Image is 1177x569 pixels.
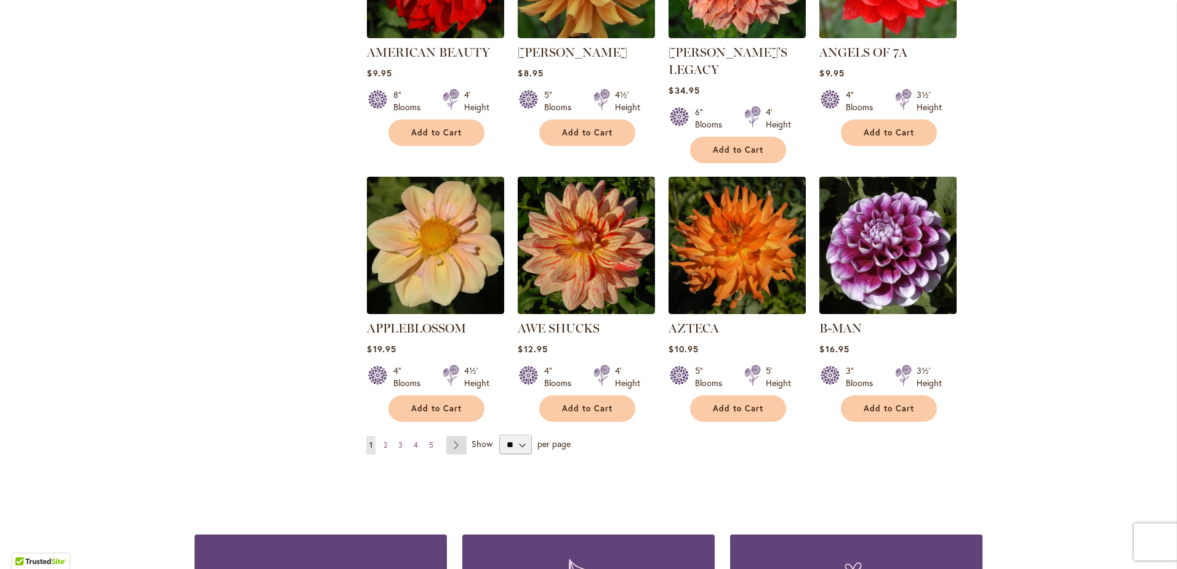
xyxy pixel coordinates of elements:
[846,89,880,113] div: 4" Blooms
[518,305,655,317] a: AWE SHUCKS
[367,177,504,314] img: APPLEBLOSSOM
[669,305,806,317] a: AZTECA
[398,440,403,450] span: 3
[695,106,729,131] div: 6" Blooms
[384,440,387,450] span: 2
[369,440,372,450] span: 1
[841,395,937,422] button: Add to Cart
[841,119,937,146] button: Add to Cart
[766,365,791,389] div: 5' Height
[414,440,418,450] span: 4
[669,29,806,41] a: Andy's Legacy
[864,403,914,414] span: Add to Cart
[669,321,719,336] a: AZTECA
[380,436,390,454] a: 2
[819,321,862,336] a: B-MAN
[367,67,392,79] span: $9.95
[411,127,462,138] span: Add to Cart
[846,365,880,389] div: 3" Blooms
[388,119,484,146] button: Add to Cart
[367,305,504,317] a: APPLEBLOSSOM
[429,440,433,450] span: 5
[819,67,844,79] span: $9.95
[472,438,492,450] span: Show
[669,343,698,355] span: $10.95
[518,177,655,314] img: AWE SHUCKS
[669,84,699,96] span: $34.95
[713,145,763,155] span: Add to Cart
[367,29,504,41] a: AMERICAN BEAUTY
[615,89,640,113] div: 4½' Height
[537,438,571,450] span: per page
[819,45,907,60] a: ANGELS OF 7A
[544,365,579,389] div: 4" Blooms
[518,343,547,355] span: $12.95
[766,106,791,131] div: 4' Height
[819,343,849,355] span: $16.95
[426,436,436,454] a: 5
[695,365,729,389] div: 5" Blooms
[411,403,462,414] span: Add to Cart
[669,45,787,77] a: [PERSON_NAME]'S LEGACY
[393,89,428,113] div: 8" Blooms
[395,436,406,454] a: 3
[464,365,489,389] div: 4½' Height
[864,127,914,138] span: Add to Cart
[9,525,44,560] iframe: Launch Accessibility Center
[615,365,640,389] div: 4' Height
[690,395,786,422] button: Add to Cart
[917,365,942,389] div: 3½' Height
[518,67,543,79] span: $8.95
[713,403,763,414] span: Add to Cart
[539,395,635,422] button: Add to Cart
[388,395,484,422] button: Add to Cart
[367,45,490,60] a: AMERICAN BEAUTY
[819,305,957,317] a: B-MAN
[690,137,786,163] button: Add to Cart
[518,29,655,41] a: ANDREW CHARLES
[917,89,942,113] div: 3½' Height
[367,343,396,355] span: $19.95
[562,403,613,414] span: Add to Cart
[539,119,635,146] button: Add to Cart
[819,29,957,41] a: ANGELS OF 7A
[518,321,600,336] a: AWE SHUCKS
[518,45,627,60] a: [PERSON_NAME]
[562,127,613,138] span: Add to Cart
[367,321,466,336] a: APPLEBLOSSOM
[819,177,957,314] img: B-MAN
[411,436,421,454] a: 4
[669,177,806,314] img: AZTECA
[393,365,428,389] div: 4" Blooms
[544,89,579,113] div: 5" Blooms
[464,89,489,113] div: 4' Height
